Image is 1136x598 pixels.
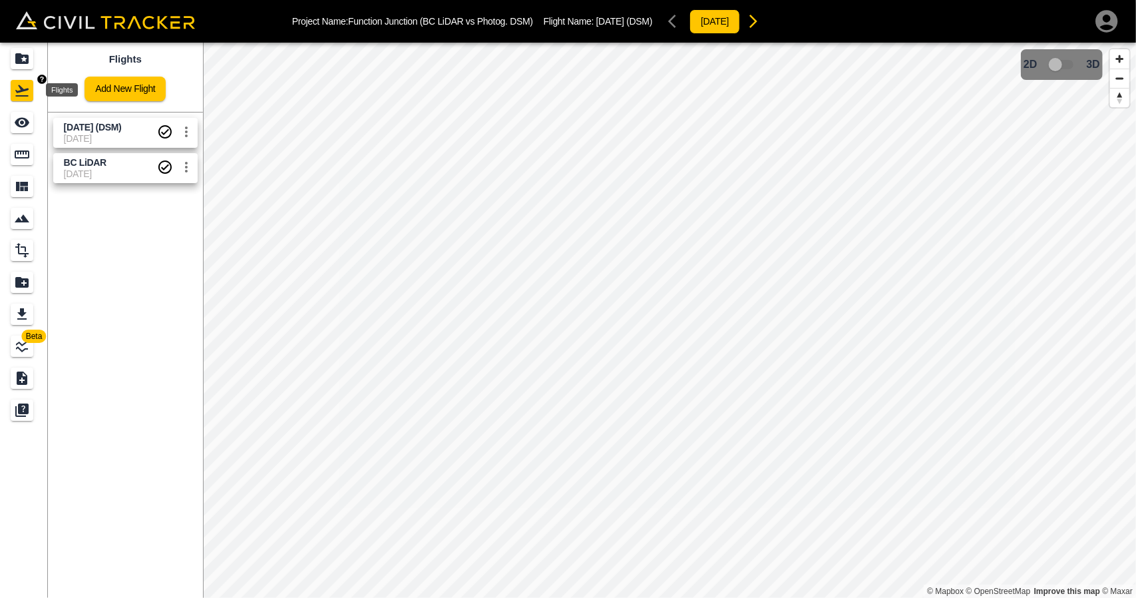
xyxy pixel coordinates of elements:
[689,9,740,34] button: [DATE]
[927,587,964,596] a: Mapbox
[1110,49,1129,69] button: Zoom in
[1024,59,1037,71] span: 2D
[46,83,78,97] div: Flights
[966,587,1031,596] a: OpenStreetMap
[544,16,652,27] p: Flight Name:
[203,43,1136,598] canvas: Map
[1087,59,1100,71] span: 3D
[1043,52,1081,77] span: 3D model not uploaded yet
[1110,69,1129,88] button: Zoom out
[1034,587,1100,596] a: Map feedback
[292,16,533,27] p: Project Name: Function Junction (BC LiDAR vs Photog. DSM)
[16,11,195,30] img: Civil Tracker
[596,16,652,27] span: [DATE] (DSM)
[1110,88,1129,107] button: Reset bearing to north
[1102,587,1133,596] a: Maxar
